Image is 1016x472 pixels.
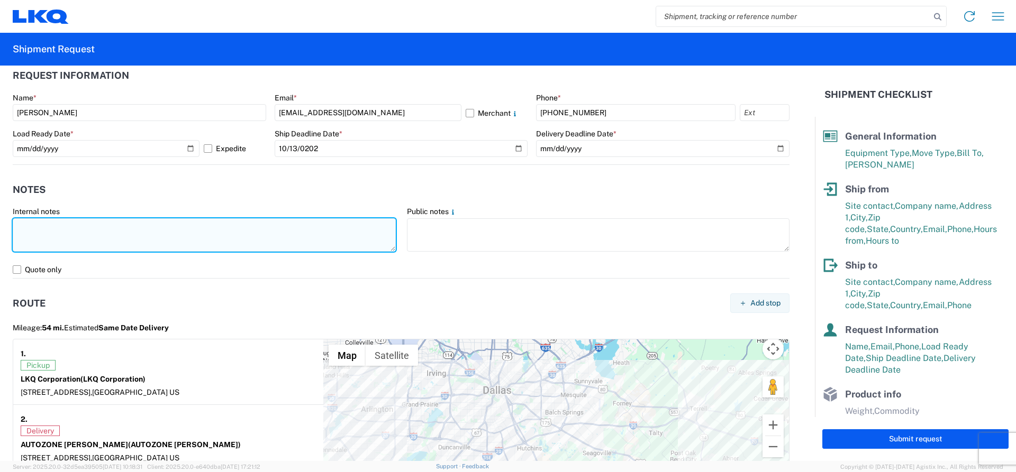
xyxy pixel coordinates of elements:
span: Product info [845,388,901,400]
span: Country, [890,300,923,310]
span: City, [850,212,868,223]
label: Expedite [204,140,266,157]
span: Email, [870,341,895,351]
span: State, [867,300,890,310]
img: Google [326,456,361,470]
label: Quote only [13,261,790,278]
span: [PERSON_NAME] [845,160,914,170]
span: Hours to [866,236,899,246]
input: Ext [740,104,790,121]
label: Load Ready Date [13,129,74,138]
button: Show satellite imagery [366,345,418,366]
span: Email, [923,224,947,234]
label: Phone [536,93,561,103]
span: [GEOGRAPHIC_DATA] US [92,454,179,462]
a: Support [436,463,462,469]
span: Delivery [21,425,60,436]
label: Merchant [466,104,528,121]
button: Zoom out [763,436,784,457]
span: Phone, [895,341,921,351]
span: City, [850,289,868,299]
span: Phone [947,300,972,310]
label: Ship Deadline Date [275,129,342,138]
span: 54 mi. [42,323,64,332]
label: Email [275,93,297,103]
span: Name, [845,341,870,351]
span: Bill To, [957,148,984,158]
strong: 1. [21,347,26,360]
button: Submit request [822,429,1009,449]
strong: LKQ Corporation [21,375,146,383]
span: Client: 2025.20.0-e640dba [147,464,260,470]
strong: AUTOZONE [PERSON_NAME] [21,440,241,449]
span: Email, [923,300,947,310]
span: [STREET_ADDRESS], [21,454,92,462]
span: Weight, [845,406,874,416]
span: Ship Deadline Date, [866,353,944,363]
strong: 2. [21,412,28,425]
span: Site contact, [845,201,895,211]
span: Request Information [845,324,939,335]
input: Shipment, tracking or reference number [656,6,930,26]
span: (AUTOZONE [PERSON_NAME]) [128,440,241,449]
a: Feedback [462,463,489,469]
label: Name [13,93,37,103]
span: Estimated [64,323,169,332]
button: Map camera controls [763,338,784,359]
label: Public notes [407,207,457,216]
a: Open this area in Google Maps (opens a new window) [326,456,361,470]
span: Mileage: [13,323,64,332]
span: Commodity [874,406,920,416]
span: State, [867,224,890,234]
span: Move Type, [912,148,957,158]
span: Equipment Type, [845,148,912,158]
span: Ship from [845,183,889,195]
span: Add stop [750,298,781,308]
h2: Route [13,298,46,309]
span: Company name, [895,201,959,211]
button: Zoom in [763,414,784,436]
span: Server: 2025.20.0-32d5ea39505 [13,464,142,470]
span: General Information [845,131,937,142]
h2: Notes [13,184,46,195]
button: Add stop [730,293,790,313]
span: [GEOGRAPHIC_DATA] US [92,388,179,396]
button: Drag Pegman onto the map to open Street View [763,376,784,397]
button: Show street map [329,345,366,366]
span: Same Date Delivery [98,323,169,332]
span: [DATE] 10:18:31 [103,464,142,470]
span: Copyright © [DATE]-[DATE] Agistix Inc., All Rights Reserved [840,462,1003,471]
h2: Shipment Checklist [824,88,932,101]
span: (LKQ Corporation) [80,375,146,383]
span: Phone, [947,224,974,234]
span: Country, [890,224,923,234]
span: [DATE] 17:21:12 [221,464,260,470]
span: Company name, [895,277,959,287]
h2: Shipment Request [13,43,95,55]
span: Ship to [845,260,877,271]
span: Pickup [21,360,56,371]
h2: Request Information [13,70,129,81]
span: Site contact, [845,277,895,287]
span: [STREET_ADDRESS], [21,388,92,396]
label: Delivery Deadline Date [536,129,616,138]
label: Internal notes [13,207,60,216]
